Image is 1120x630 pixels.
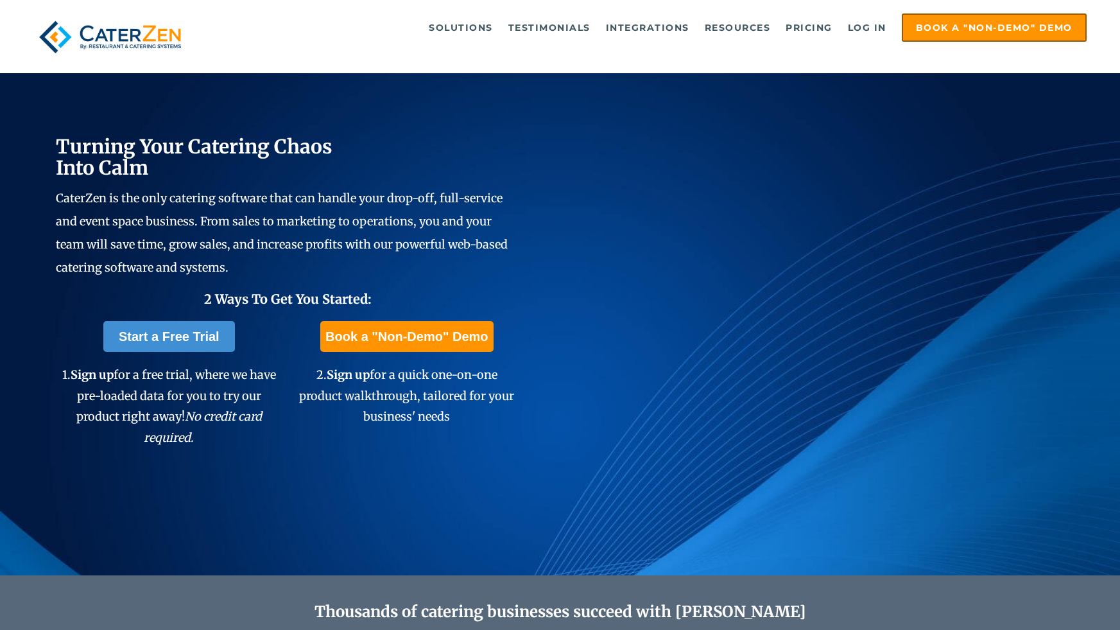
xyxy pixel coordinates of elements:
a: Solutions [422,15,499,40]
span: 1. for a free trial, where we have pre-loaded data for you to try our product right away! [62,367,276,444]
img: caterzen [33,13,186,60]
h2: Thousands of catering businesses succeed with [PERSON_NAME] [112,603,1008,622]
em: No credit card required. [144,409,262,444]
iframe: Help widget launcher [1006,580,1106,616]
a: Book a "Non-Demo" Demo [320,321,493,352]
a: Integrations [599,15,696,40]
span: Turning Your Catering Chaos Into Calm [56,134,332,180]
div: Navigation Menu [214,13,1087,42]
span: 2 Ways To Get You Started: [204,291,372,307]
a: Book a "Non-Demo" Demo [902,13,1087,42]
span: 2. for a quick one-on-one product walkthrough, tailored for your business' needs [299,367,514,424]
a: Log in [841,15,893,40]
span: Sign up [71,367,114,382]
a: Start a Free Trial [103,321,235,352]
span: CaterZen is the only catering software that can handle your drop-off, full-service and event spac... [56,191,508,275]
a: Testimonials [502,15,597,40]
span: Sign up [327,367,370,382]
a: Pricing [779,15,839,40]
a: Resources [698,15,777,40]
